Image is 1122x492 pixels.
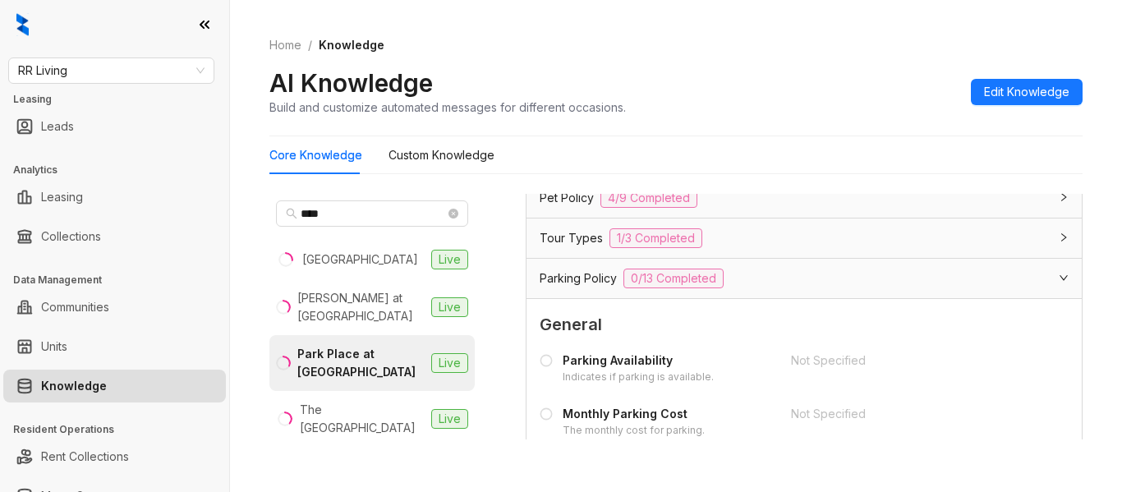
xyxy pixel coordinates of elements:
span: Live [431,250,468,269]
span: 1/3 Completed [609,228,702,248]
li: Rent Collections [3,440,226,473]
span: 4/9 Completed [600,188,697,208]
span: Pet Policy [540,189,594,207]
span: Tour Types [540,229,603,247]
h3: Analytics [13,163,229,177]
div: Not Specified [791,352,1023,370]
button: Edit Knowledge [971,79,1083,105]
div: Indicates if parking is available. [563,370,714,385]
li: Communities [3,291,226,324]
span: Live [431,409,468,429]
a: Leasing [41,181,83,214]
div: Parking Availability [563,352,714,370]
h2: AI Knowledge [269,67,433,99]
div: Tour Types1/3 Completed [527,218,1082,258]
div: Custom Knowledge [389,146,494,164]
span: close-circle [448,209,458,218]
a: Leads [41,110,74,143]
div: Pet Policy4/9 Completed [527,178,1082,218]
span: collapsed [1059,192,1069,202]
a: Rent Collections [41,440,129,473]
img: logo [16,13,29,36]
a: Knowledge [41,370,107,402]
li: Units [3,330,226,363]
span: 0/13 Completed [623,269,724,288]
span: collapsed [1059,232,1069,242]
span: Parking Policy [540,269,617,287]
a: Collections [41,220,101,253]
a: Units [41,330,67,363]
div: [GEOGRAPHIC_DATA] [302,251,418,269]
li: Knowledge [3,370,226,402]
div: Park Place at [GEOGRAPHIC_DATA] [297,345,425,381]
div: The [GEOGRAPHIC_DATA] [300,401,425,437]
span: General [540,312,1069,338]
div: The monthly cost for parking. [563,423,705,439]
span: Edit Knowledge [984,83,1069,101]
h3: Data Management [13,273,229,287]
div: Parking Policy0/13 Completed [527,259,1082,298]
div: Core Knowledge [269,146,362,164]
span: Knowledge [319,38,384,52]
span: RR Living [18,58,205,83]
span: Live [431,353,468,373]
h3: Resident Operations [13,422,229,437]
li: Leads [3,110,226,143]
a: Home [266,36,305,54]
a: Communities [41,291,109,324]
div: Monthly Parking Cost [563,405,705,423]
span: search [286,208,297,219]
div: Not Specified [791,405,1023,423]
li: Leasing [3,181,226,214]
div: [PERSON_NAME] at [GEOGRAPHIC_DATA] [297,289,425,325]
h3: Leasing [13,92,229,107]
li: Collections [3,220,226,253]
span: Live [431,297,468,317]
div: Build and customize automated messages for different occasions. [269,99,626,116]
span: expanded [1059,273,1069,283]
li: / [308,36,312,54]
